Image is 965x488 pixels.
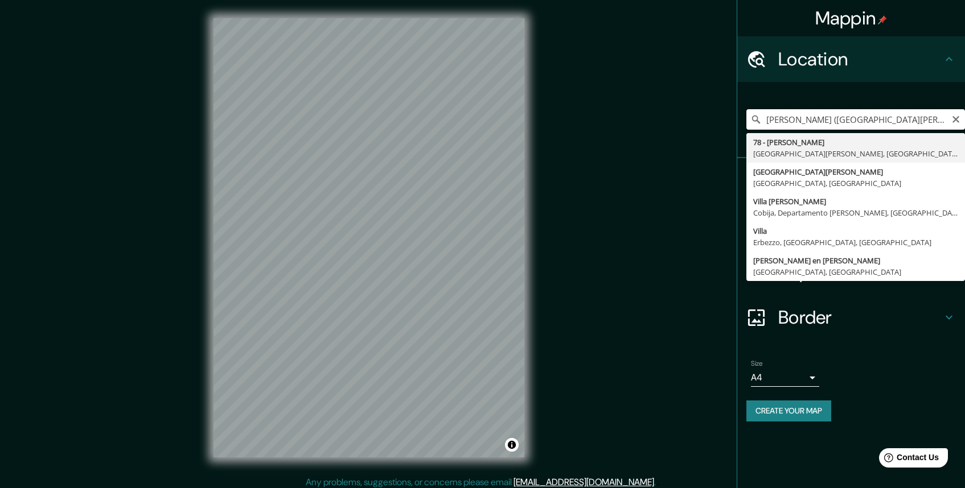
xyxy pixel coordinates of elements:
[864,444,952,475] iframe: Help widget launcher
[778,306,942,329] h4: Border
[753,207,958,218] div: Cobija, Departamento [PERSON_NAME], [GEOGRAPHIC_DATA]
[746,109,965,130] input: Pick your city or area
[951,113,960,124] button: Clear
[753,225,958,237] div: Villa
[737,36,965,82] div: Location
[815,7,888,30] h4: Mappin
[753,137,958,148] div: 78 - [PERSON_NAME]
[213,18,524,457] canvas: Map
[737,158,965,204] div: Pins
[505,438,519,452] button: Toggle attribution
[751,359,763,369] label: Size
[514,476,654,488] a: [EMAIL_ADDRESS][DOMAIN_NAME]
[737,204,965,249] div: Style
[751,369,819,387] div: A4
[878,15,887,24] img: pin-icon.png
[753,148,958,159] div: [GEOGRAPHIC_DATA][PERSON_NAME], [GEOGRAPHIC_DATA], B1650, [GEOGRAPHIC_DATA]
[753,166,958,177] div: [GEOGRAPHIC_DATA][PERSON_NAME]
[746,400,831,421] button: Create your map
[778,260,942,283] h4: Layout
[753,266,958,278] div: [GEOGRAPHIC_DATA], [GEOGRAPHIC_DATA]
[737,249,965,295] div: Layout
[737,295,965,340] div: Border
[753,196,958,207] div: Villa [PERSON_NAME]
[753,177,958,189] div: [GEOGRAPHIC_DATA], [GEOGRAPHIC_DATA]
[753,255,958,266] div: [PERSON_NAME] en [PERSON_NAME]
[753,237,958,248] div: Erbezzo, [GEOGRAPHIC_DATA], [GEOGRAPHIC_DATA]
[778,48,942,71] h4: Location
